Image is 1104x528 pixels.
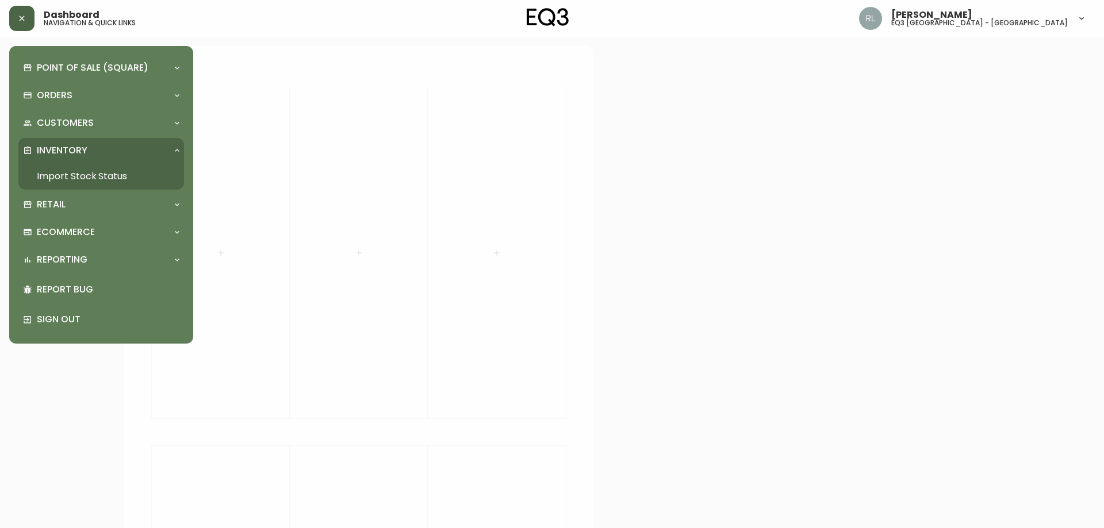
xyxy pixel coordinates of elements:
p: Report Bug [37,283,179,296]
img: 91cc3602ba8cb70ae1ccf1ad2913f397 [859,7,882,30]
div: Sign Out [18,305,184,334]
div: Point of Sale (Square) [18,55,184,80]
div: Retail [18,192,184,217]
h5: navigation & quick links [44,20,136,26]
div: Report Bug [18,275,184,305]
p: Orders [37,89,72,102]
p: Reporting [37,253,87,266]
a: Import Stock Status [18,163,184,190]
span: [PERSON_NAME] [891,10,972,20]
div: Reporting [18,247,184,272]
div: Customers [18,110,184,136]
p: Inventory [37,144,87,157]
img: logo [527,8,569,26]
p: Sign Out [37,313,179,326]
p: Retail [37,198,66,211]
div: Inventory [18,138,184,163]
p: Ecommerce [37,226,95,238]
p: Customers [37,117,94,129]
span: Dashboard [44,10,99,20]
h5: eq3 [GEOGRAPHIC_DATA] - [GEOGRAPHIC_DATA] [891,20,1068,26]
div: Ecommerce [18,219,184,245]
div: Orders [18,83,184,108]
p: Point of Sale (Square) [37,61,148,74]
